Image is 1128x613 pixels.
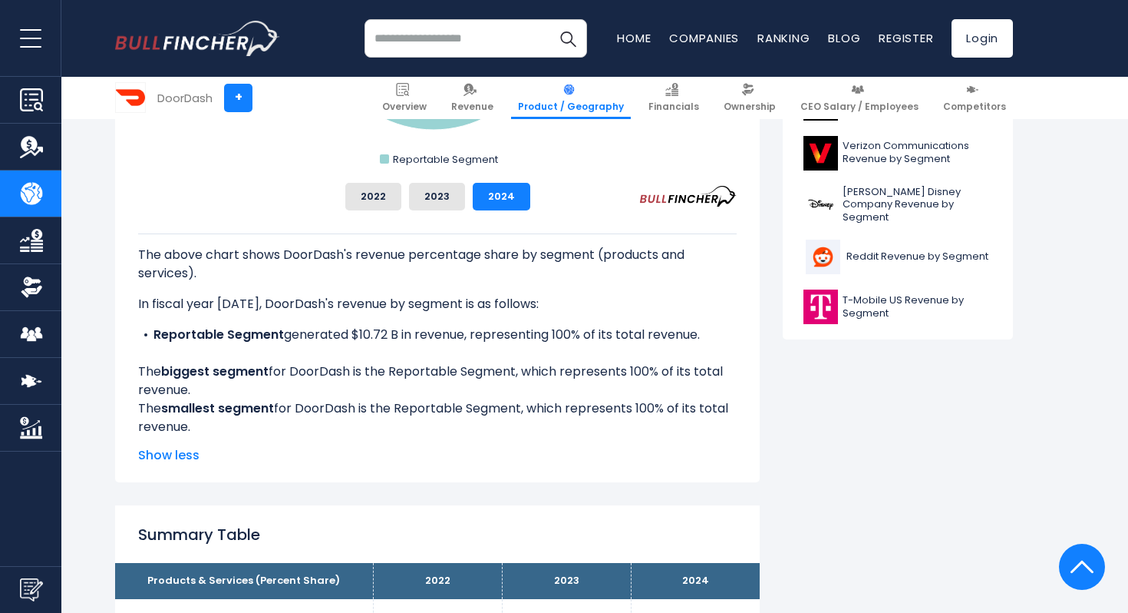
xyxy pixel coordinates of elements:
p: The above chart shows DoorDash's revenue percentage share by segment (products and services). [138,246,737,283]
a: Financials [642,77,706,119]
span: Reddit Revenue by Segment [846,250,988,263]
span: Overview [382,101,427,113]
span: CEO Salary / Employees [800,101,919,113]
a: Revenue [444,77,500,119]
a: Go to homepage [115,21,280,56]
b: biggest segment [161,363,269,380]
a: Reddit Revenue by Segment [794,236,1001,278]
span: Financials [648,101,699,113]
a: CEO Salary / Employees [793,77,925,119]
a: T-Mobile US Revenue by Segment [794,286,1001,328]
img: VZ logo [803,136,838,171]
a: Competitors [936,77,1013,119]
a: Blog [828,30,860,46]
span: Revenue [451,101,493,113]
button: 2022 [345,183,401,210]
a: Ownership [717,77,783,119]
span: Competitors [943,101,1006,113]
a: Verizon Communications Revenue by Segment [794,132,1001,174]
div: DoorDash [157,89,213,107]
span: [PERSON_NAME] Disney Company Revenue by Segment [843,186,992,225]
a: + [224,84,252,112]
a: Register [879,30,933,46]
a: [PERSON_NAME] Disney Company Revenue by Segment [794,182,1001,229]
img: RDDT logo [803,240,842,274]
a: Product / Geography [511,77,631,119]
img: TMUS logo [803,290,838,324]
a: Login [952,19,1013,58]
img: Ownership [20,276,43,299]
p: In fiscal year [DATE], DoorDash's revenue by segment is as follows: [138,295,737,313]
span: Ownership [724,101,776,113]
th: Products & Services (Percent Share) [115,563,373,599]
img: bullfincher logo [115,21,280,56]
a: Companies [669,30,739,46]
img: DASH logo [116,83,145,112]
div: The for DoorDash is the Reportable Segment, which represents 100% of its total revenue. The for D... [138,234,737,436]
span: Product / Geography [518,101,624,113]
h2: Summary Table [138,523,737,546]
span: Verizon Communications Revenue by Segment [843,140,992,166]
span: T-Mobile US Revenue by Segment [843,294,992,320]
text: Reportable Segment [393,152,498,167]
a: Overview [375,77,434,119]
th: 2023 [502,563,631,599]
th: 2022 [373,563,502,599]
span: Show less [138,446,737,465]
a: Home [617,30,651,46]
th: 2024 [631,563,760,599]
button: Search [549,19,587,58]
li: generated $10.72 B in revenue, representing 100% of its total revenue. [138,326,737,344]
button: 2023 [409,183,465,210]
b: smallest segment [161,399,274,417]
button: 2024 [473,183,530,210]
img: DIS logo [803,187,838,222]
b: Reportable Segment [153,326,284,343]
a: Ranking [757,30,810,46]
